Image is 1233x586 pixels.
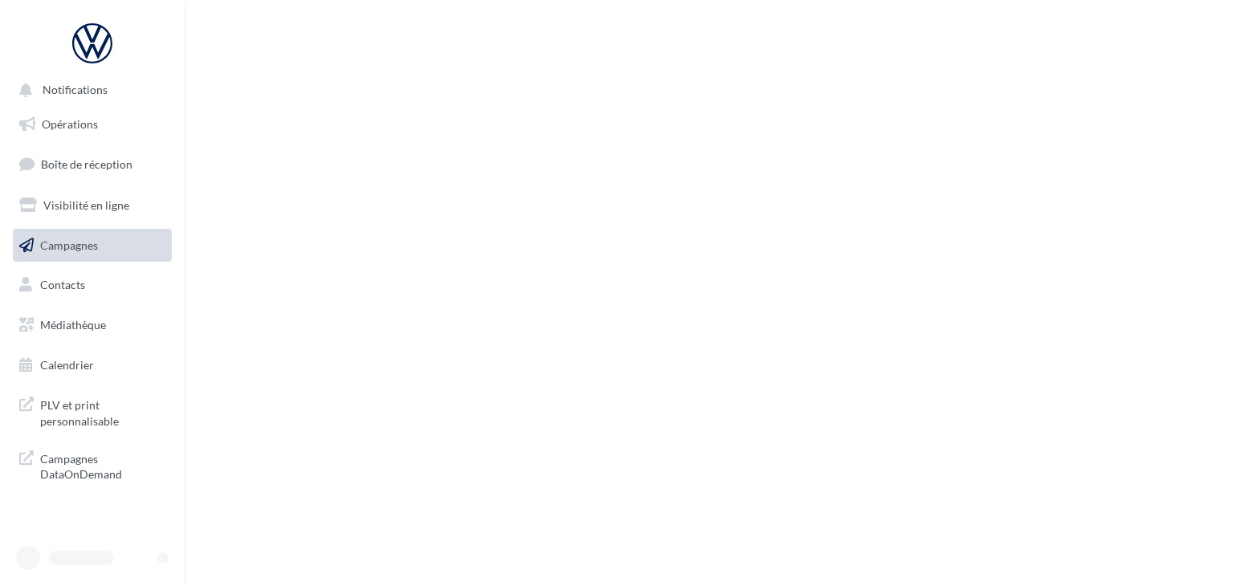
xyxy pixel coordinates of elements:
[10,108,175,141] a: Opérations
[42,117,98,131] span: Opérations
[40,278,85,291] span: Contacts
[10,147,175,181] a: Boîte de réception
[41,157,132,171] span: Boîte de réception
[40,394,165,429] span: PLV et print personnalisable
[43,198,129,212] span: Visibilité en ligne
[40,358,94,372] span: Calendrier
[10,348,175,382] a: Calendrier
[10,229,175,262] a: Campagnes
[10,189,175,222] a: Visibilité en ligne
[10,308,175,342] a: Médiathèque
[40,318,106,332] span: Médiathèque
[10,268,175,302] a: Contacts
[43,83,108,97] span: Notifications
[40,448,165,482] span: Campagnes DataOnDemand
[10,388,175,435] a: PLV et print personnalisable
[10,442,175,489] a: Campagnes DataOnDemand
[40,238,98,251] span: Campagnes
